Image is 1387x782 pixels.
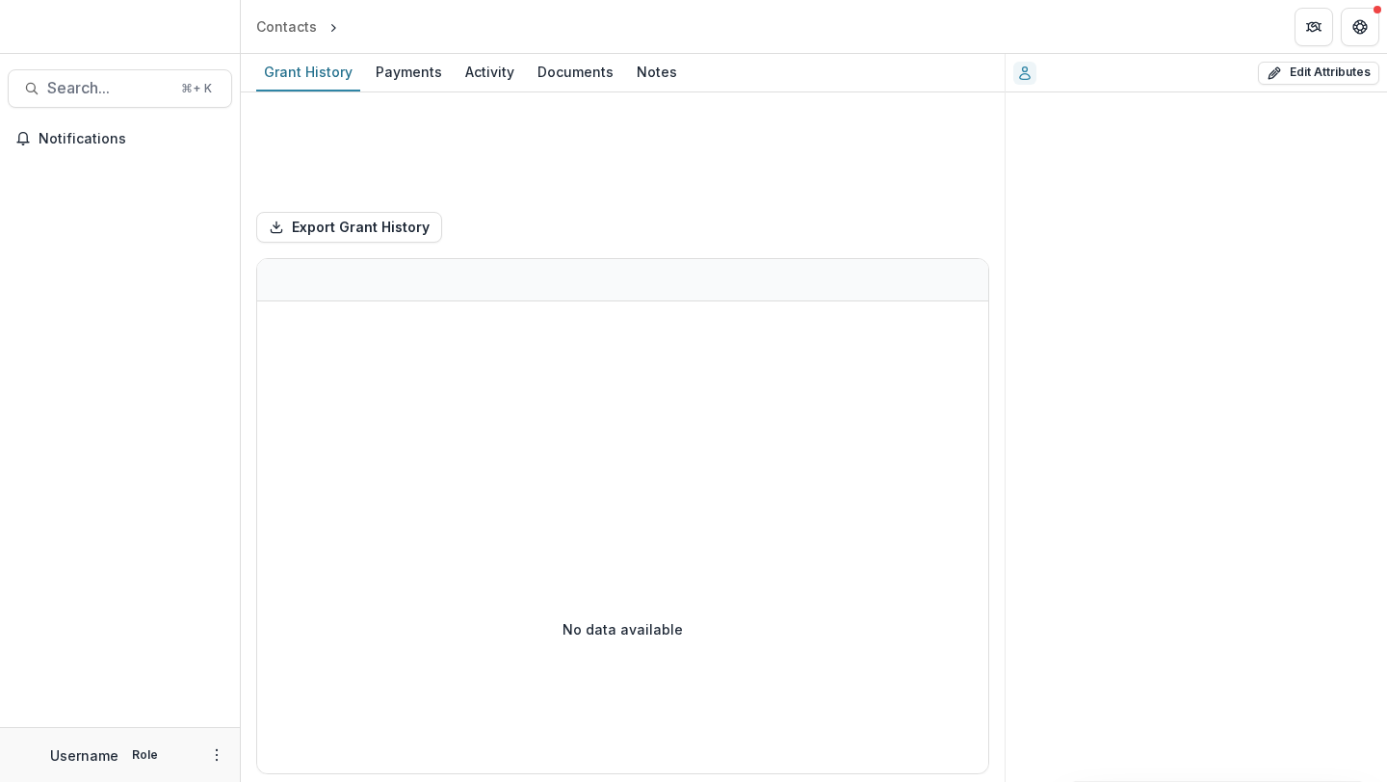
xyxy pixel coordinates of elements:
a: Payments [368,54,450,91]
a: Activity [458,54,522,91]
span: Search... [47,79,170,97]
nav: breadcrumb [249,13,424,40]
button: Search... [8,69,232,108]
p: Role [126,746,164,764]
button: Get Help [1341,8,1379,46]
div: Activity [458,58,522,86]
button: More [205,743,228,767]
p: No data available [563,619,683,639]
button: Edit Attributes [1258,62,1379,85]
div: Payments [368,58,450,86]
span: Notifications [39,131,224,147]
p: Username [50,745,118,766]
div: Grant History [256,58,360,86]
a: Documents [530,54,621,91]
a: Notes [629,54,685,91]
button: Notifications [8,123,232,154]
div: Contacts [256,16,317,37]
button: Export Grant History [256,212,442,243]
div: Documents [530,58,621,86]
a: Grant History [256,54,360,91]
div: Notes [629,58,685,86]
button: Partners [1295,8,1333,46]
div: ⌘ + K [177,78,216,99]
a: Contacts [249,13,325,40]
